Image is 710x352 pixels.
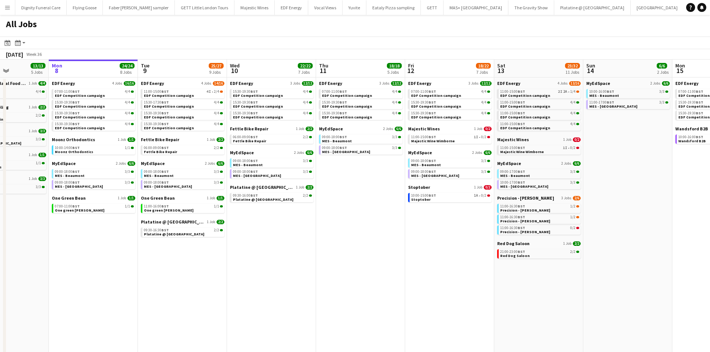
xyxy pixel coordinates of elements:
[650,81,660,86] span: 2 Jobs
[408,80,492,126] div: EDF Energy3 Jobs12/1207:00-11:00BST4/4EDF Competition campaign15:30-19:30BST4/4EDF Competition ca...
[497,137,581,142] a: Majestic Wines1 Job0/2
[484,150,492,155] span: 6/6
[411,135,490,139] div: •
[563,90,567,93] span: 2A
[36,137,41,141] span: 3/3
[233,139,266,143] span: Fettle Bike Repair
[518,89,525,94] span: BST
[322,135,347,139] span: 09:00-18:00
[322,149,370,154] span: MES - Southside
[322,146,347,150] span: 09:00-18:00
[696,134,703,139] span: BST
[411,89,490,98] a: 07:00-11:00BST4/4EDF Competition campaign
[233,162,263,167] span: MES - Beaumont
[678,101,703,104] span: 15:30-19:30
[55,126,105,130] span: EDF Competition campaign
[573,137,581,142] span: 0/2
[205,161,215,166] span: 2 Jobs
[125,122,130,126] span: 4/4
[570,122,575,126] span: 4/4
[343,0,366,15] button: Yuvite
[55,93,105,98] span: EDF Competition campaign
[322,93,372,98] span: EDF Competition campaign
[302,81,313,86] span: 12/12
[72,111,80,115] span: BST
[411,100,490,108] a: 15:30-19:30BST4/4EDF Competition campaign
[55,122,80,126] span: 15:30-19:30
[468,81,479,86] span: 3 Jobs
[500,101,525,104] span: 11:00-15:00
[411,111,436,115] span: 15:30-19:30
[408,126,440,131] span: Majestic Wines
[141,80,224,86] a: EDF Energy4 Jobs14/16
[395,127,403,131] span: 6/6
[55,121,134,130] a: 15:30-19:30BST4/4EDF Competition campaign
[230,80,313,86] a: EDF Energy3 Jobs12/12
[230,126,313,131] a: Fettle Bike Repair1 Job2/2
[214,111,219,115] span: 4/4
[589,90,614,93] span: 10:00-16:00
[429,134,436,139] span: BST
[125,90,130,93] span: 4/4
[497,137,581,161] div: Majestic Wines1 Job0/211:00-15:00BST1I•0/2Majestic Wine Wimborne
[55,149,93,154] span: Moonz Orthodontics
[678,90,703,93] span: 07:00-11:00
[563,137,571,142] span: 1 Job
[322,104,372,109] span: EDF Competition campaign
[518,111,525,115] span: BST
[340,89,347,94] span: BST
[207,137,215,142] span: 1 Job
[250,111,258,115] span: BST
[303,111,308,115] span: 4/4
[290,81,300,86] span: 3 Jobs
[500,149,544,154] span: Majestic Wine Wimborne
[411,158,490,167] a: 09:00-18:00BST3/3MES - Beaumont
[392,90,397,93] span: 4/4
[52,161,135,195] div: MyEdSpace2 Jobs6/609:00-18:00BST3/3MES - Beaumont09:00-18:00BST3/3MES - [GEOGRAPHIC_DATA]
[322,111,347,115] span: 15:30-19:30
[558,90,562,93] span: 2I
[118,137,126,142] span: 1 Job
[161,121,169,126] span: BST
[392,146,397,150] span: 3/3
[55,111,134,119] a: 15:30-19:30BST4/4EDF Competition campaign
[411,90,436,93] span: 07:00-11:00
[52,80,75,86] span: EDF Energy
[696,89,703,94] span: BST
[72,121,80,126] span: BST
[474,127,482,131] span: 1 Job
[55,115,105,120] span: EDF Competition campaign
[55,111,80,115] span: 15:30-19:30
[38,129,46,133] span: 3/3
[319,80,342,86] span: EDF Energy
[144,104,194,109] span: EDF Competition campaign
[116,161,126,166] span: 2 Jobs
[52,161,135,166] a: MyEdSpace2 Jobs6/6
[233,104,283,109] span: EDF Competition campaign
[391,81,403,86] span: 12/12
[36,114,41,117] span: 2/2
[484,127,492,131] span: 0/2
[659,90,665,93] span: 3/3
[508,0,554,15] button: The Gravity Show
[408,126,492,131] a: Majestic Wines1 Job0/2
[500,146,579,150] div: •
[308,0,343,15] button: Vocal Views
[306,127,313,131] span: 2/2
[201,81,211,86] span: 4 Jobs
[340,145,347,150] span: BST
[29,129,37,133] span: 1 Job
[411,93,461,98] span: EDF Competition campaign
[230,80,253,86] span: EDF Energy
[659,101,665,104] span: 3/3
[481,135,486,139] span: 0/2
[411,104,461,109] span: EDF Competition campaign
[500,126,550,130] span: EDF Competition campaign
[72,100,80,105] span: BST
[144,115,194,120] span: EDF Competition campaign
[234,0,275,15] button: Majestic Wines
[589,100,668,108] a: 11:00-17:00BST3/3MES - [GEOGRAPHIC_DATA]
[408,80,492,86] a: EDF Energy3 Jobs12/12
[217,161,224,166] span: 6/6
[250,134,258,139] span: BST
